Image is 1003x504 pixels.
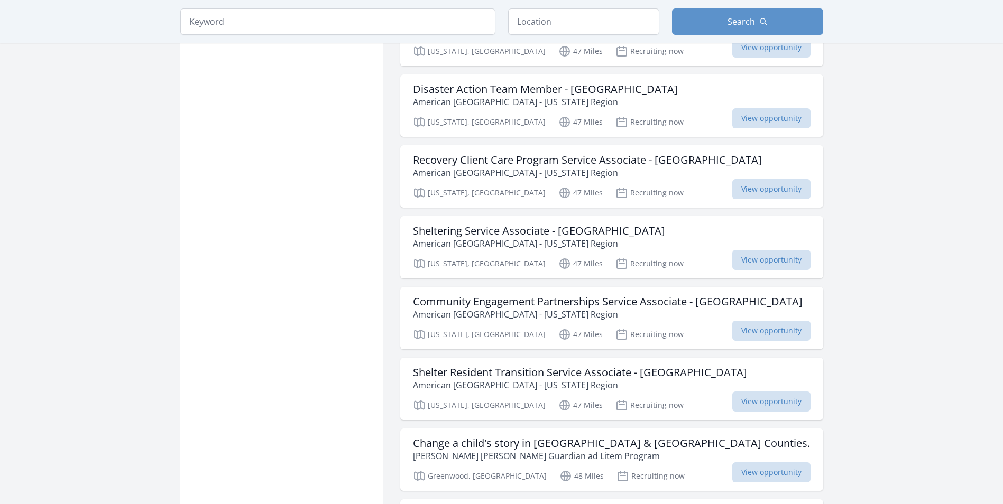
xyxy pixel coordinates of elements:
[732,250,811,270] span: View opportunity
[558,186,603,199] p: 47 Miles
[558,45,603,58] p: 47 Miles
[732,462,811,482] span: View opportunity
[413,379,747,391] p: American [GEOGRAPHIC_DATA] - [US_STATE] Region
[558,328,603,341] p: 47 Miles
[413,225,665,237] h3: Sheltering Service Associate - [GEOGRAPHIC_DATA]
[559,470,604,482] p: 48 Miles
[413,186,546,199] p: [US_STATE], [GEOGRAPHIC_DATA]
[615,257,684,270] p: Recruiting now
[413,166,762,179] p: American [GEOGRAPHIC_DATA] - [US_STATE] Region
[728,15,755,28] span: Search
[732,179,811,199] span: View opportunity
[413,308,803,321] p: American [GEOGRAPHIC_DATA] - [US_STATE] Region
[413,257,546,270] p: [US_STATE], [GEOGRAPHIC_DATA]
[732,321,811,341] span: View opportunity
[558,399,603,412] p: 47 Miles
[400,287,823,349] a: Community Engagement Partnerships Service Associate - [GEOGRAPHIC_DATA] American [GEOGRAPHIC_DATA...
[413,96,678,108] p: American [GEOGRAPHIC_DATA] - [US_STATE] Region
[413,399,546,412] p: [US_STATE], [GEOGRAPHIC_DATA]
[400,216,823,278] a: Sheltering Service Associate - [GEOGRAPHIC_DATA] American [GEOGRAPHIC_DATA] - [US_STATE] Region [...
[558,116,603,128] p: 47 Miles
[413,366,747,379] h3: Shelter Resident Transition Service Associate - [GEOGRAPHIC_DATA]
[616,470,685,482] p: Recruiting now
[413,437,810,450] h3: Change a child's story in [GEOGRAPHIC_DATA] & [GEOGRAPHIC_DATA] Counties.
[732,108,811,128] span: View opportunity
[413,328,546,341] p: [US_STATE], [GEOGRAPHIC_DATA]
[615,45,684,58] p: Recruiting now
[413,295,803,308] h3: Community Engagement Partnerships Service Associate - [GEOGRAPHIC_DATA]
[400,145,823,208] a: Recovery Client Care Program Service Associate - [GEOGRAPHIC_DATA] American [GEOGRAPHIC_DATA] - [...
[413,154,762,166] h3: Recovery Client Care Program Service Associate - [GEOGRAPHIC_DATA]
[413,116,546,128] p: [US_STATE], [GEOGRAPHIC_DATA]
[413,470,547,482] p: Greenwood, [GEOGRAPHIC_DATA]
[413,450,810,462] p: [PERSON_NAME] [PERSON_NAME] Guardian ad Litem Program
[672,8,823,35] button: Search
[615,399,684,412] p: Recruiting now
[615,116,684,128] p: Recruiting now
[180,8,495,35] input: Keyword
[615,186,684,199] p: Recruiting now
[732,391,811,412] span: View opportunity
[615,328,684,341] p: Recruiting now
[558,257,603,270] p: 47 Miles
[400,428,823,491] a: Change a child's story in [GEOGRAPHIC_DATA] & [GEOGRAPHIC_DATA] Counties. [PERSON_NAME] [PERSON_N...
[413,83,678,96] h3: Disaster Action Team Member - [GEOGRAPHIC_DATA]
[413,45,546,58] p: [US_STATE], [GEOGRAPHIC_DATA]
[508,8,659,35] input: Location
[400,358,823,420] a: Shelter Resident Transition Service Associate - [GEOGRAPHIC_DATA] American [GEOGRAPHIC_DATA] - [U...
[732,38,811,58] span: View opportunity
[413,237,665,250] p: American [GEOGRAPHIC_DATA] - [US_STATE] Region
[400,74,823,137] a: Disaster Action Team Member - [GEOGRAPHIC_DATA] American [GEOGRAPHIC_DATA] - [US_STATE] Region [U...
